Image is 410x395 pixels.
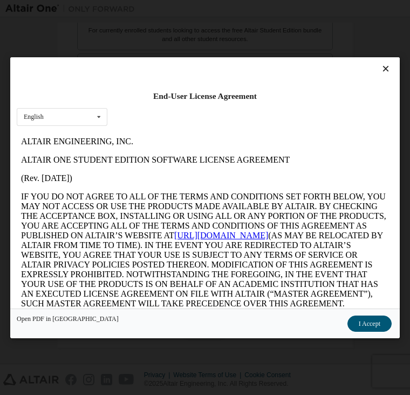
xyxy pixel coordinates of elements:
[4,4,372,14] p: ALTAIR ENGINEERING, INC.
[4,41,372,51] p: (Rev. [DATE])
[24,113,44,120] div: English
[4,59,372,176] p: IF YOU DO NOT AGREE TO ALL OF THE TERMS AND CONDITIONS SET FORTH BELOW, YOU MAY NOT ACCESS OR USE...
[17,91,393,102] div: End-User License Agreement
[347,315,392,331] button: I Accept
[158,98,251,108] a: [URL][DOMAIN_NAME]
[4,23,372,32] p: ALTAIR ONE STUDENT EDITION SOFTWARE LICENSE AGREEMENT
[17,315,119,322] a: Open PDF in [GEOGRAPHIC_DATA]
